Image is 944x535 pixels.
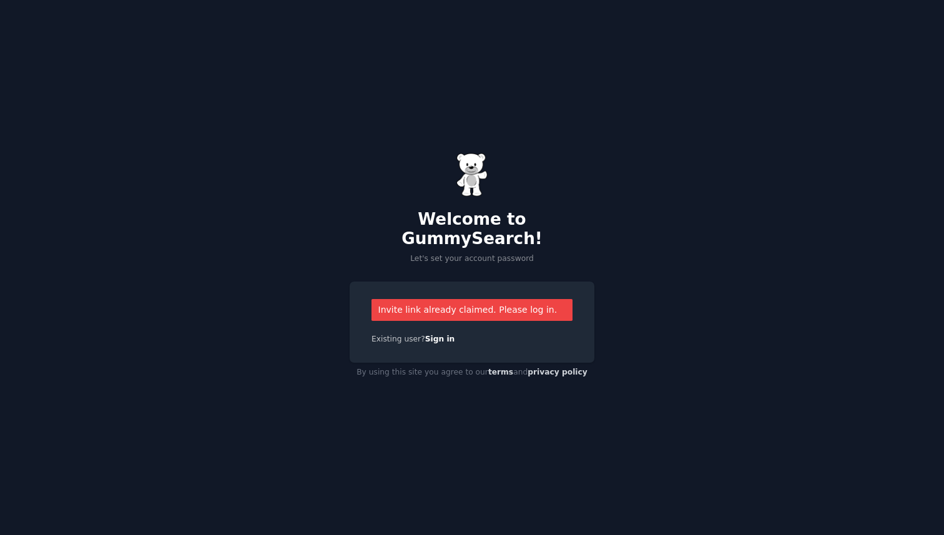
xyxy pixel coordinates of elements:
a: privacy policy [528,368,588,376]
p: Let's set your account password [350,253,594,265]
div: By using this site you agree to our and [350,363,594,383]
span: Existing user? [371,335,425,343]
a: Sign in [425,335,455,343]
a: terms [488,368,513,376]
h2: Welcome to GummySearch! [350,210,594,249]
div: Invite link already claimed. Please log in. [371,299,573,321]
img: Gummy Bear [456,153,488,197]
